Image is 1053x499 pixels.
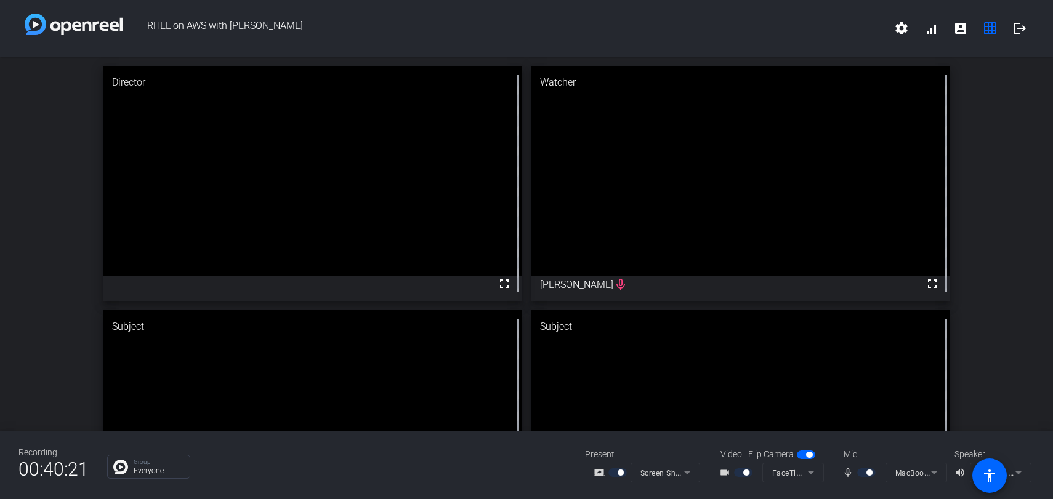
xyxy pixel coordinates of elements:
[983,21,998,36] mat-icon: grid_on
[531,66,951,99] div: Watcher
[103,310,523,343] div: Subject
[916,14,946,43] button: signal_cellular_alt
[748,448,794,461] span: Flip Camera
[719,465,734,480] mat-icon: videocam_outline
[894,21,909,36] mat-icon: settings
[831,448,954,461] div: Mic
[113,460,128,474] img: Chat Icon
[18,454,89,484] span: 00:40:21
[123,14,887,43] span: RHEL on AWS with [PERSON_NAME]
[842,465,857,480] mat-icon: mic_none
[925,276,940,291] mat-icon: fullscreen
[1012,21,1027,36] mat-icon: logout
[497,276,512,291] mat-icon: fullscreen
[954,465,969,480] mat-icon: volume_up
[953,21,968,36] mat-icon: account_box
[18,446,89,459] div: Recording
[103,66,523,99] div: Director
[134,459,184,465] p: Group
[594,465,608,480] mat-icon: screen_share_outline
[954,448,1028,461] div: Speaker
[585,448,708,461] div: Present
[982,468,997,483] mat-icon: accessibility
[531,310,951,343] div: Subject
[25,14,123,35] img: white-gradient.svg
[134,467,184,474] p: Everyone
[720,448,742,461] span: Video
